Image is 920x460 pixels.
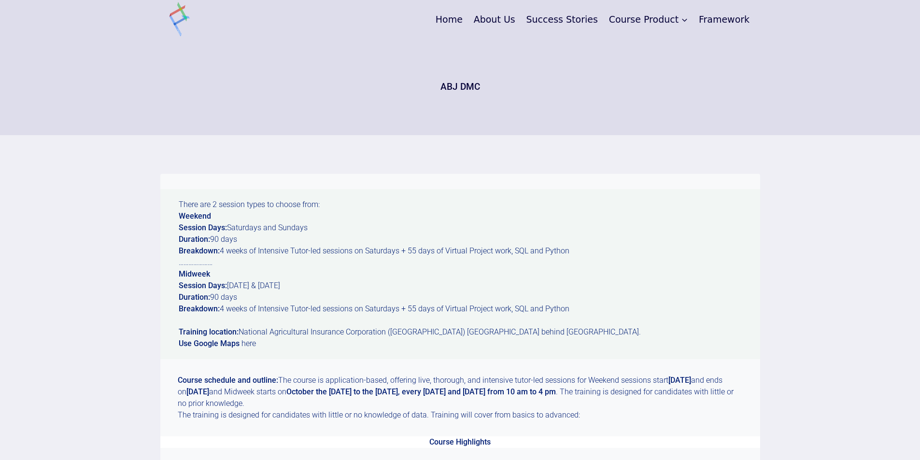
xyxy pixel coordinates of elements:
nav: Primary Navigation [430,7,755,31]
strong: Breakdown: [179,246,220,255]
strong: [DATE] [668,376,691,385]
h1: ABJ DMC [440,80,480,94]
strong: Duration: [179,293,210,302]
strong: Course schedule and outline: [178,376,278,385]
strong: Course Highlights [429,437,491,446]
a: Success Stories [521,7,603,31]
strong: Duration: [179,235,210,244]
strong: Use Google Maps [179,339,240,348]
span: Course Product [609,13,688,27]
a: Home [430,7,468,31]
p: There are 2 session types to choose from: Saturdays and Sundays 90 days 4 weeks of Intensive Tuto... [160,189,760,359]
strong: Training location: [179,327,239,336]
a: Course Product [603,7,693,31]
a: Framework [694,7,755,31]
a: About Us [468,7,521,31]
strong: October the [DATE] to the [DATE], every [DATE] and [DATE] from 10 am to 4 pm [286,387,556,396]
strong: Midweek [179,269,210,279]
strong: [DATE] [186,387,209,396]
strong: Session Days: [179,281,227,290]
a: here [241,339,256,348]
strong: Weekend [179,211,211,221]
strong: Session Days: [179,223,227,232]
p: The course is application-based, offering live, thorough, and intensive tutor-led sessions for We... [160,375,760,421]
strong: Breakdown: [179,304,220,313]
